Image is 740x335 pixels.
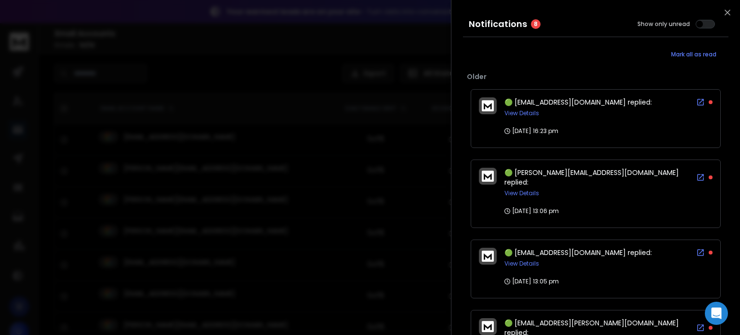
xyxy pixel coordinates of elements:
[482,251,494,262] img: logo
[637,20,690,28] label: Show only unread
[504,189,539,197] button: View Details
[504,97,652,107] span: 🟢 [EMAIL_ADDRESS][DOMAIN_NAME] replied:
[504,127,558,135] p: [DATE] 16:23 pm
[504,248,652,257] span: 🟢 [EMAIL_ADDRESS][DOMAIN_NAME] replied:
[504,109,539,117] button: View Details
[482,171,494,182] img: logo
[469,17,527,31] h3: Notifications
[504,207,559,215] p: [DATE] 13:06 pm
[504,260,539,268] button: View Details
[705,302,728,325] div: Open Intercom Messenger
[467,72,725,81] p: Older
[671,51,716,58] span: Mark all as read
[504,278,559,285] p: [DATE] 13:05 pm
[482,321,494,332] img: logo
[482,100,494,111] img: logo
[531,19,541,29] span: 8
[659,45,728,64] button: Mark all as read
[504,168,679,187] span: 🟢 [PERSON_NAME][EMAIL_ADDRESS][DOMAIN_NAME] replied:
